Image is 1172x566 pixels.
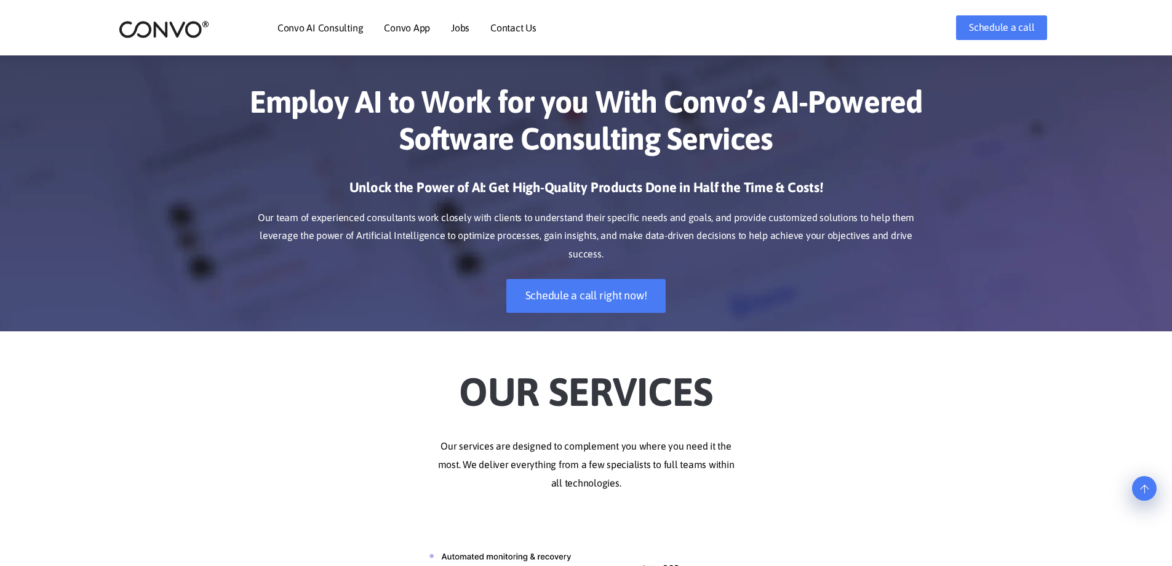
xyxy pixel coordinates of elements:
[245,179,928,206] h3: Unlock the Power of AI: Get High-Quality Products Done in Half the Time & Costs!
[245,209,928,264] p: Our team of experienced consultants work closely with clients to understand their specific needs ...
[119,20,209,39] img: logo_2.png
[245,83,928,166] h1: Employ AI to Work for you With Convo’s AI-Powered Software Consulting Services
[245,437,928,493] p: Our services are designed to complement you where you need it the most. We deliver everything fro...
[245,350,928,419] h2: Our Services
[490,23,536,33] a: Contact Us
[277,23,363,33] a: Convo AI Consulting
[956,15,1047,40] a: Schedule a call
[506,279,666,313] a: Schedule a call right now!
[451,23,469,33] a: Jobs
[384,23,430,33] a: Convo App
